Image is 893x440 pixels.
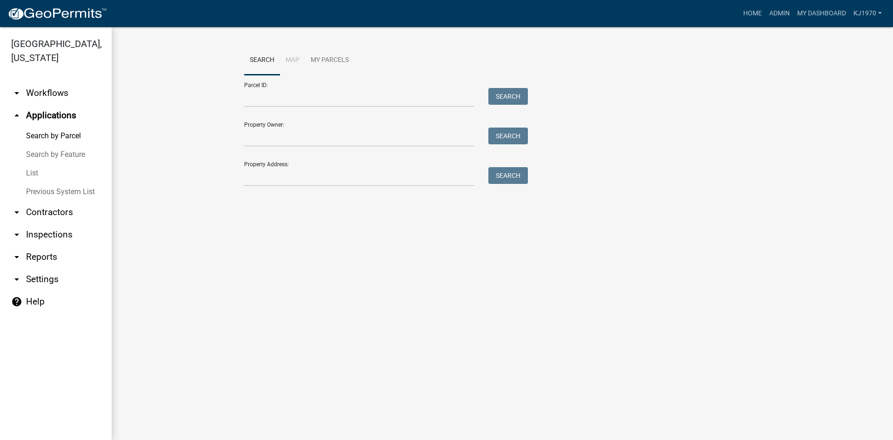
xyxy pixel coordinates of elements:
[244,46,280,75] a: Search
[11,88,22,99] i: arrow_drop_down
[11,229,22,240] i: arrow_drop_down
[11,296,22,307] i: help
[488,88,528,105] button: Search
[11,110,22,121] i: arrow_drop_up
[740,5,766,22] a: Home
[766,5,793,22] a: Admin
[850,5,886,22] a: kj1970
[793,5,850,22] a: My Dashboard
[11,251,22,263] i: arrow_drop_down
[11,274,22,285] i: arrow_drop_down
[305,46,354,75] a: My Parcels
[488,167,528,184] button: Search
[488,128,528,144] button: Search
[11,207,22,218] i: arrow_drop_down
